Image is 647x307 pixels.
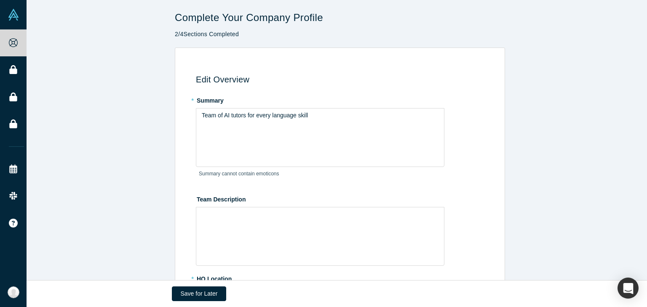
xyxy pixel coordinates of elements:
div: rdw-wrapper [196,108,444,167]
p: Summary cannot contain emoticons [199,170,441,177]
img: Alidar Kuchukov's Account [8,286,19,298]
div: rdw-wrapper [196,207,444,266]
label: Team Description [196,192,487,204]
label: HQ Location [196,272,487,283]
span: Team of AI tutors for every language skill [202,112,308,119]
h3: Edit Overview [196,74,487,85]
img: Alchemist Vault Logo [8,9,19,21]
h1: Complete Your Company Profile [175,12,505,24]
p: 2 / 4 Sections Completed [175,30,505,39]
button: Save for Later [172,286,227,301]
div: rdw-editor [202,111,439,120]
label: Summary [196,93,487,105]
div: rdw-editor [202,210,439,219]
